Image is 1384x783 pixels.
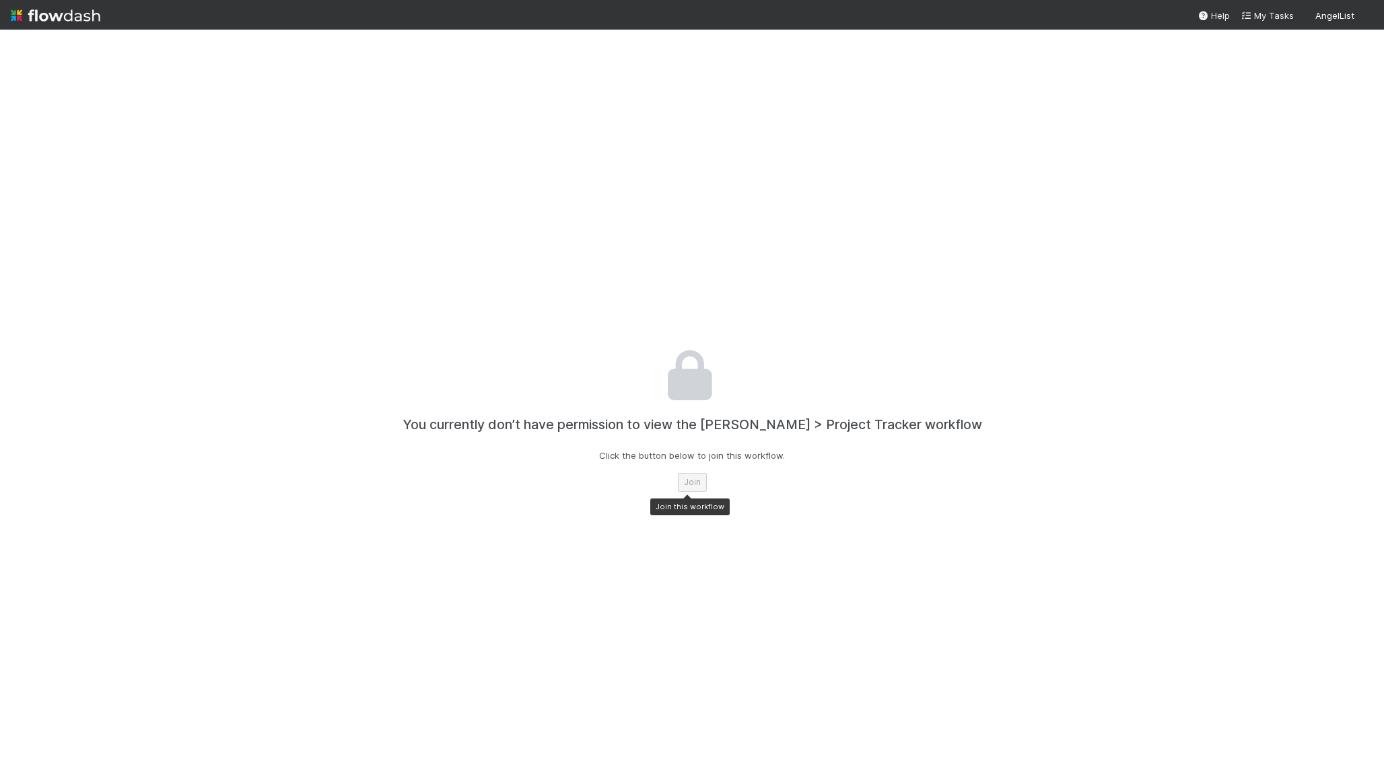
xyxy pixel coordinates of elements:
span: My Tasks [1241,10,1294,21]
a: My Tasks [1241,9,1294,22]
p: Click the button below to join this workflow. [599,449,785,462]
img: avatar_8e0a024e-b700-4f9f-aecf-6f1e79dccd3c.png [1360,9,1373,23]
div: Help [1198,9,1230,22]
h4: You currently don’t have permission to view the [PERSON_NAME] > Project Tracker workflow [403,417,982,433]
span: AngelList [1315,10,1354,21]
button: Join [678,473,707,492]
img: logo-inverted-e16ddd16eac7371096b0.svg [11,4,100,27]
